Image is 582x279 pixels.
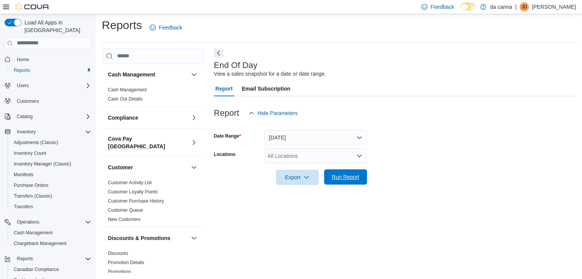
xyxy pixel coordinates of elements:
button: Open list of options [356,153,362,159]
span: Manifests [11,170,91,179]
button: Customer [189,163,199,172]
span: Canadian Compliance [14,266,59,273]
button: Purchase Orders [8,180,94,191]
span: Run Report [332,173,359,181]
span: Catalog [17,114,33,120]
button: Catalog [2,111,94,122]
button: Cova Pay [GEOGRAPHIC_DATA] [108,135,188,150]
span: Operations [14,217,91,227]
button: Hide Parameters [245,105,301,121]
span: Transfers (Classic) [11,191,91,201]
span: Discounts [108,250,128,256]
span: Manifests [14,172,33,178]
span: Cash Management [14,230,52,236]
button: Cash Management [108,71,188,78]
button: Transfers [8,201,94,212]
button: Operations [14,217,42,227]
span: Canadian Compliance [11,265,91,274]
span: Export [280,170,314,185]
button: Compliance [189,113,199,122]
span: JD [522,2,527,11]
button: Inventory Count [8,148,94,159]
span: Cash Management [108,87,147,93]
button: Inventory [14,127,39,136]
span: Purchase Orders [14,182,49,188]
span: Customers [14,96,91,106]
button: Home [2,54,94,65]
h1: Reports [102,18,142,33]
span: Hide Parameters [258,109,298,117]
span: Feedback [430,3,454,11]
span: Inventory Manager (Classic) [14,161,71,167]
h3: Discounts & Promotions [108,234,170,242]
span: Operations [17,219,39,225]
span: Home [14,55,91,64]
div: Cash Management [102,85,205,107]
img: Cova [15,3,50,11]
span: Inventory [14,127,91,136]
a: Home [14,55,32,64]
span: Promotions [108,269,131,275]
span: Reports [11,66,91,75]
p: [PERSON_NAME] [532,2,576,11]
span: Promotion Details [108,260,144,266]
h3: Report [214,109,239,118]
button: Run Report [324,169,367,185]
span: Inventory Count [14,150,46,156]
span: Transfers [11,202,91,211]
span: Users [14,81,91,90]
h3: Customer [108,164,133,171]
h3: Cash Management [108,71,155,78]
a: Transfers (Classic) [11,191,55,201]
button: Transfers (Classic) [8,191,94,201]
a: Customer Activity List [108,180,152,185]
button: Adjustments (Classic) [8,137,94,148]
span: Chargeback Management [14,240,67,247]
span: Reports [14,67,30,73]
a: Promotion Details [108,260,144,265]
span: Cash Management [11,228,91,237]
span: Cash Out Details [108,96,143,102]
span: Catalog [14,112,91,121]
button: Operations [2,217,94,227]
label: Locations [214,151,236,157]
a: Customer Loyalty Points [108,189,158,195]
button: Cova Pay [GEOGRAPHIC_DATA] [189,138,199,147]
button: Reports [14,254,36,263]
span: Home [17,57,29,63]
button: Manifests [8,169,94,180]
button: Cash Management [8,227,94,238]
button: Inventory [2,127,94,137]
a: New Customers [108,217,140,222]
span: Email Subscription [242,81,290,96]
span: Customers [17,98,39,104]
a: Chargeback Management [11,239,70,248]
div: View a sales snapshot for a date or date range. [214,70,326,78]
button: Export [276,170,319,185]
button: Chargeback Management [8,238,94,249]
span: Reports [17,256,33,262]
div: Jp Ding [520,2,529,11]
span: Report [215,81,233,96]
button: Next [214,49,223,58]
span: Users [17,83,29,89]
span: Adjustments (Classic) [14,139,58,146]
button: Catalog [14,112,36,121]
a: Canadian Compliance [11,265,62,274]
a: Transfers [11,202,36,211]
button: Users [14,81,32,90]
button: Reports [8,65,94,76]
a: Adjustments (Classic) [11,138,61,147]
button: Discounts & Promotions [108,234,188,242]
span: Transfers [14,204,33,210]
button: Compliance [108,114,188,122]
p: da canna [490,2,512,11]
span: Customer Activity List [108,180,152,186]
a: Purchase Orders [11,181,52,190]
a: Feedback [147,20,185,35]
a: Reports [11,66,33,75]
span: Customer Purchase History [108,198,164,204]
a: Cash Management [11,228,55,237]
